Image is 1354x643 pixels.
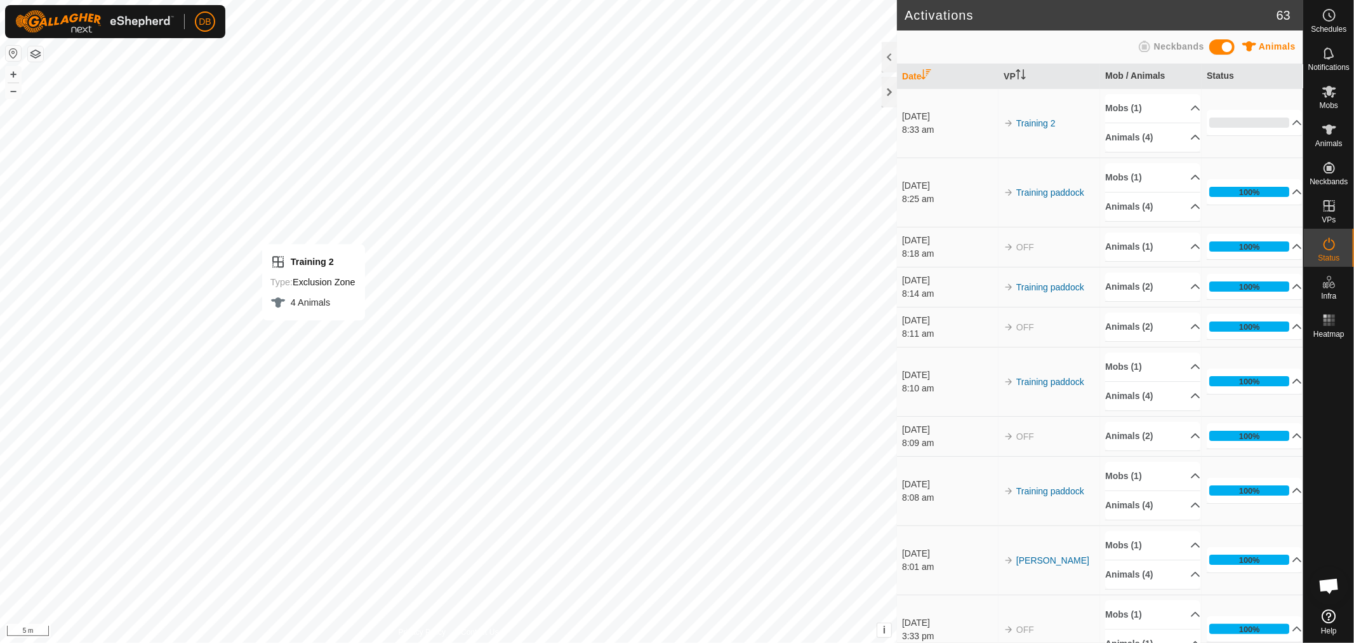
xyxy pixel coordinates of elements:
p-accordion-header: Animals (2) [1105,313,1200,341]
div: 0% [1209,118,1289,128]
div: 100% [1209,624,1289,634]
p-accordion-header: Animals (4) [1105,491,1200,520]
div: 8:10 am [902,382,997,395]
span: Mobs [1320,102,1338,109]
div: [DATE] [902,314,997,327]
span: DB [199,15,211,29]
span: Neckbands [1154,41,1204,51]
span: OFF [1016,625,1034,635]
a: [PERSON_NAME] [1016,555,1089,565]
span: Help [1321,627,1337,635]
p-accordion-header: Animals (4) [1105,382,1200,410]
p-accordion-header: 100% [1207,314,1302,339]
p-accordion-header: Animals (4) [1105,123,1200,152]
a: Training 2 [1016,118,1056,128]
a: Training paddock [1016,282,1084,292]
span: Notifications [1308,64,1350,71]
div: 100% [1239,623,1260,635]
a: Training paddock [1016,187,1084,198]
th: Mob / Animals [1100,64,1202,89]
div: Exclusion Zone [270,274,355,290]
div: 100% [1239,485,1260,497]
span: OFF [1016,322,1034,332]
div: 100% [1239,241,1260,253]
div: 100% [1209,431,1289,441]
a: Training paddock [1016,486,1084,496]
p-accordion-header: Animals (4) [1105,560,1200,589]
span: Schedules [1311,25,1346,33]
img: arrow [1004,486,1014,496]
div: 3:33 pm [902,630,997,643]
th: Date [897,64,999,89]
p-accordion-header: Mobs (1) [1105,94,1200,123]
img: arrow [1004,242,1014,252]
button: Reset Map [6,46,21,61]
p-accordion-header: Animals (2) [1105,422,1200,450]
div: 8:08 am [902,491,997,504]
p-accordion-header: Mobs (1) [1105,600,1200,629]
div: 100% [1239,186,1260,198]
p-accordion-header: Animals (1) [1105,233,1200,261]
p-accordion-header: 100% [1207,423,1302,449]
p-accordion-header: 100% [1207,478,1302,503]
img: arrow [1004,282,1014,292]
div: 100% [1239,281,1260,293]
div: Training 2 [270,254,355,269]
span: Neckbands [1310,178,1348,186]
div: [DATE] [902,274,997,287]
img: arrow [1004,377,1014,387]
p-accordion-header: 100% [1207,616,1302,642]
span: i [883,625,886,635]
img: arrow [1004,431,1014,442]
div: [DATE] [902,179,997,193]
p-accordion-header: Mobs (1) [1105,462,1200,491]
span: Animals [1259,41,1296,51]
div: 100% [1239,554,1260,566]
div: [DATE] [902,478,997,491]
div: [DATE] [902,110,997,123]
p-accordion-header: 100% [1207,369,1302,394]
h2: Activations [905,8,1277,23]
div: [DATE] [902,616,997,630]
div: [DATE] [902,369,997,382]
img: arrow [1004,625,1014,635]
p-sorticon: Activate to sort [921,71,931,81]
div: 100% [1239,376,1260,388]
div: 100% [1209,187,1289,197]
div: 8:25 am [902,193,997,206]
div: 100% [1209,555,1289,565]
span: VPs [1322,216,1336,224]
p-accordion-header: 100% [1207,274,1302,299]
img: arrow [1004,118,1014,128]
div: 100% [1239,430,1260,442]
span: Heatmap [1313,330,1344,338]
p-sorticon: Activate to sort [1016,71,1026,81]
div: Open chat [1310,567,1348,605]
a: Training paddock [1016,377,1084,387]
button: + [6,67,21,82]
p-accordion-header: 0% [1207,110,1302,135]
img: arrow [1004,322,1014,332]
a: Help [1304,604,1354,640]
div: [DATE] [902,423,997,437]
div: 8:01 am [902,560,997,574]
div: 100% [1239,321,1260,333]
p-accordion-header: Animals (4) [1105,193,1200,221]
div: 100% [1209,321,1289,332]
a: Contact Us [461,626,498,638]
p-accordion-header: 100% [1207,234,1302,259]
span: OFF [1016,242,1034,252]
div: [DATE] [902,547,997,560]
p-accordion-header: 100% [1207,179,1302,205]
a: Privacy Policy [399,626,446,638]
img: Gallagher Logo [15,10,174,33]
img: arrow [1004,555,1014,565]
div: 100% [1209,241,1289,252]
div: 8:14 am [902,287,997,301]
label: Type: [270,277,293,287]
button: – [6,83,21,98]
div: 8:33 am [902,123,997,137]
div: [DATE] [902,234,997,247]
span: Animals [1315,140,1343,147]
button: i [877,623,891,637]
